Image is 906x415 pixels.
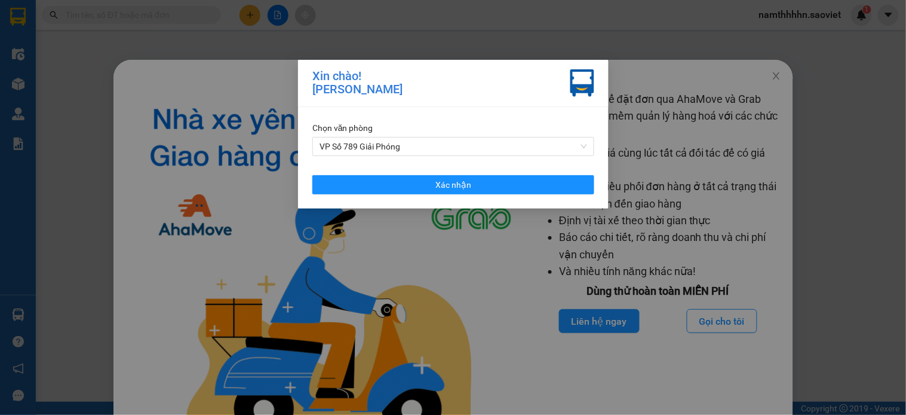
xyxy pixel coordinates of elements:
span: Xác nhận [435,178,471,191]
span: VP Số 789 Giải Phóng [320,138,587,155]
img: vxr-icon [570,69,594,97]
div: Xin chào! [PERSON_NAME] [312,69,403,97]
div: Chọn văn phòng [312,121,594,135]
button: Xác nhận [312,175,594,194]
